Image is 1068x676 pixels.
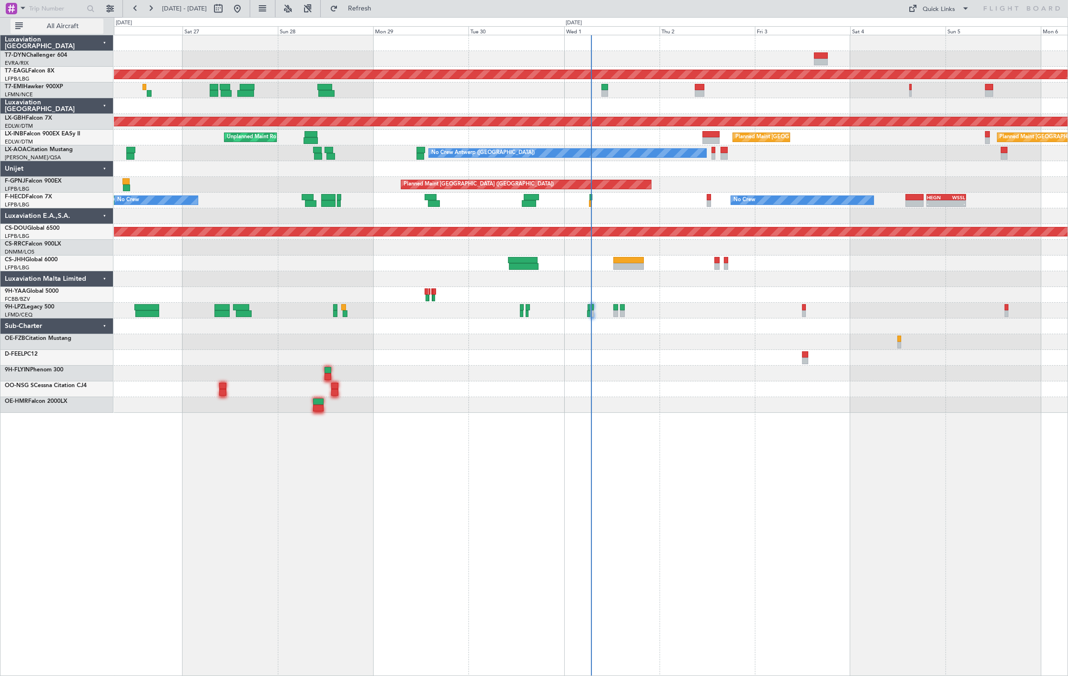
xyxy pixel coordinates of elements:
[227,130,312,144] div: Unplanned Maint Roma (Ciampino)
[5,194,26,200] span: F-HECD
[850,26,946,35] div: Sat 4
[5,178,61,184] a: F-GPNJFalcon 900EX
[5,131,80,137] a: LX-INBFalcon 900EX EASy II
[278,26,373,35] div: Sun 28
[5,68,28,74] span: T7-EAGL
[5,336,71,341] a: OE-FZBCitation Mustang
[5,115,26,121] span: LX-GBH
[5,296,30,303] a: FCBB/BZV
[5,138,33,145] a: EDLW/DTM
[5,241,61,247] a: CS-RRCFalcon 900LX
[5,84,63,90] a: T7-EMIHawker 900XP
[5,336,25,341] span: OE-FZB
[5,115,52,121] a: LX-GBHFalcon 7X
[468,26,564,35] div: Tue 30
[5,264,30,271] a: LFPB/LBG
[5,75,30,82] a: LFPB/LBG
[5,241,25,247] span: CS-RRC
[5,225,27,231] span: CS-DOU
[404,177,554,192] div: Planned Maint [GEOGRAPHIC_DATA] ([GEOGRAPHIC_DATA])
[904,1,975,16] button: Quick Links
[10,19,103,34] button: All Aircraft
[325,1,383,16] button: Refresh
[946,26,1041,35] div: Sun 5
[5,288,26,294] span: 9H-YAA
[5,367,63,373] a: 9H-FLYINPhenom 300
[183,26,278,35] div: Sat 27
[566,19,582,27] div: [DATE]
[5,288,59,294] a: 9H-YAAGlobal 5000
[5,233,30,240] a: LFPB/LBG
[162,4,207,13] span: [DATE] - [DATE]
[87,26,183,35] div: Fri 26
[660,26,755,35] div: Thu 2
[923,5,956,14] div: Quick Links
[5,257,25,263] span: CS-JHH
[5,399,28,404] span: OE-HMR
[946,201,965,206] div: -
[5,178,25,184] span: F-GPNJ
[5,84,23,90] span: T7-EMI
[5,311,32,318] a: LFMD/CEQ
[946,195,965,200] div: WSSL
[5,194,52,200] a: F-HECDFalcon 7X
[5,383,87,389] a: OO-NSG SCessna Citation CJ4
[5,367,30,373] span: 9H-FLYIN
[5,185,30,193] a: LFPB/LBG
[373,26,468,35] div: Mon 29
[117,193,139,207] div: No Crew
[5,52,67,58] a: T7-DYNChallenger 604
[5,225,60,231] a: CS-DOUGlobal 6500
[927,195,946,200] div: HEGN
[5,154,61,161] a: [PERSON_NAME]/QSA
[733,193,755,207] div: No Crew
[5,123,33,130] a: EDLW/DTM
[5,351,24,357] span: D-FEEL
[116,19,132,27] div: [DATE]
[5,383,34,389] span: OO-NSG S
[5,304,54,310] a: 9H-LPZLegacy 500
[5,147,73,153] a: LX-AOACitation Mustang
[29,1,84,16] input: Trip Number
[927,201,946,206] div: -
[5,91,33,98] a: LFMN/NCE
[5,52,26,58] span: T7-DYN
[5,60,29,67] a: EVRA/RIX
[431,146,535,160] div: No Crew Antwerp ([GEOGRAPHIC_DATA])
[5,68,54,74] a: T7-EAGLFalcon 8X
[5,304,24,310] span: 9H-LPZ
[5,147,27,153] span: LX-AOA
[5,257,58,263] a: CS-JHHGlobal 6000
[340,5,380,12] span: Refresh
[25,23,101,30] span: All Aircraft
[5,399,67,404] a: OE-HMRFalcon 2000LX
[5,131,23,137] span: LX-INB
[5,351,38,357] a: D-FEELPC12
[564,26,660,35] div: Wed 1
[5,248,34,256] a: DNMM/LOS
[755,26,850,35] div: Fri 3
[735,130,826,144] div: Planned Maint [GEOGRAPHIC_DATA]
[5,201,30,208] a: LFPB/LBG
